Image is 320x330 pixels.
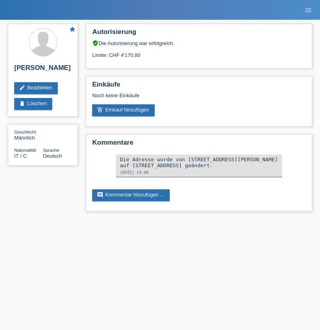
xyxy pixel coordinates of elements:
[92,46,306,58] div: Limite: CHF 4'170.80
[92,81,306,92] h2: Einkäufe
[92,92,306,104] div: Noch keine Einkäufe
[304,6,312,14] i: menu
[19,100,25,107] i: delete
[19,85,25,91] i: edit
[120,157,278,168] div: Die Adresse wurde von [STREET_ADDRESS][PERSON_NAME] auf [STREET_ADDRESS] geändert.
[92,104,155,116] a: add_shopping_cartEinkauf hinzufügen
[14,82,58,94] a: editBearbeiten
[43,153,62,159] span: Deutsch
[69,26,76,34] a: star
[14,64,72,76] h2: [PERSON_NAME]
[92,139,306,151] h2: Kommentare
[43,148,59,153] span: Sprache
[92,189,170,201] a: commentKommentar hinzufügen ...
[92,40,98,46] i: verified_user
[14,98,52,110] a: deleteLöschen
[14,129,43,141] div: Männlich
[92,40,306,46] div: Die Autorisierung war erfolgreich.
[14,148,36,153] span: Nationalität
[97,192,103,198] i: comment
[92,28,306,40] h2: Autorisierung
[300,8,316,12] a: menu
[69,26,76,33] i: star
[120,170,278,175] div: [DATE] 14:00
[14,130,36,134] span: Geschlecht
[97,107,103,113] i: add_shopping_cart
[14,153,27,159] span: Italien / C / 17.07.2021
